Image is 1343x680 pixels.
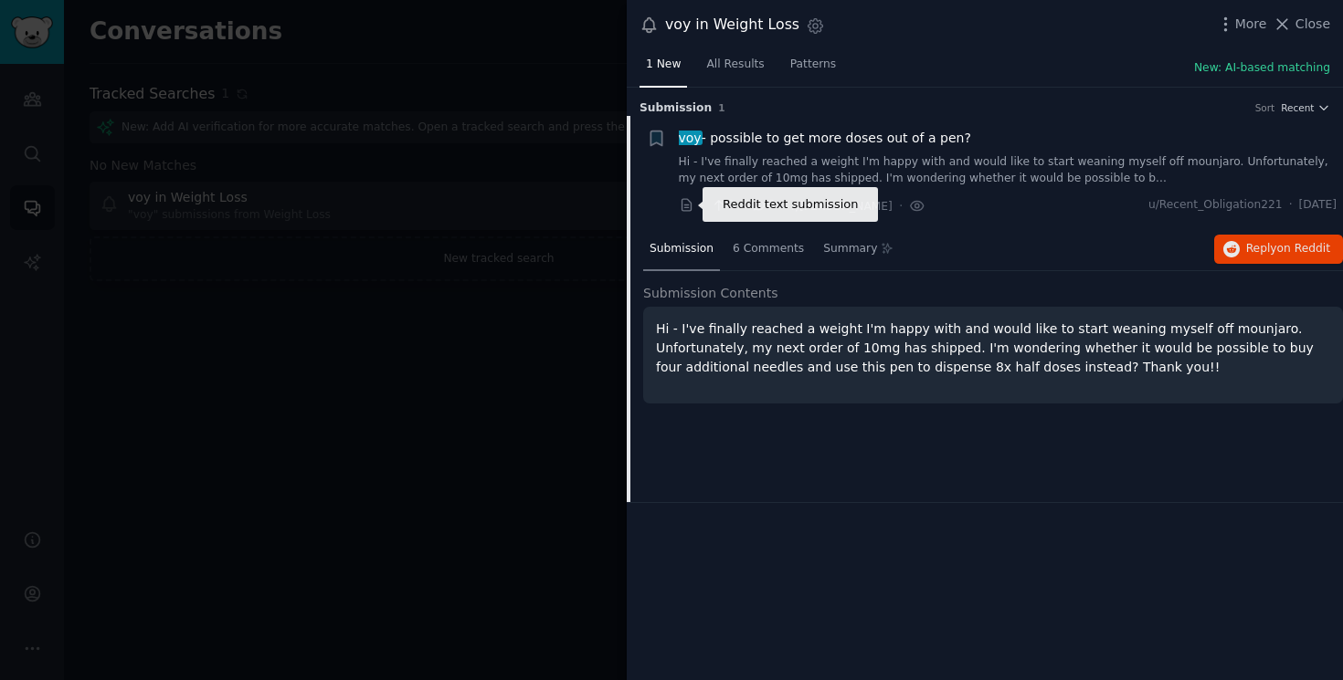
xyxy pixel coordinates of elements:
button: Recent [1281,101,1330,114]
span: [DATE] [1299,197,1337,214]
span: All Results [706,57,764,73]
span: Submission Contents [643,284,778,303]
span: 6 [751,197,774,214]
button: New: AI-based matching [1194,60,1330,77]
a: voy- possible to get more doses out of a pen? [679,129,971,148]
span: Patterns [790,57,836,73]
span: · [701,196,704,215]
span: Summary [823,241,877,257]
span: 1 New [646,57,681,73]
span: 6 Comments [733,241,804,257]
span: on Reddit [1277,242,1330,255]
span: 1 [718,102,724,113]
div: Sort [1255,101,1275,114]
span: · [899,196,903,215]
span: · [741,196,745,215]
span: Close [1295,15,1330,34]
span: Recent [1281,101,1314,114]
a: Patterns [784,50,842,88]
span: voy [677,131,703,145]
p: Hi - I've finally reached a weight I'm happy with and would like to start weaning myself off moun... [656,319,1330,377]
span: · [781,196,785,215]
span: Submission [650,241,714,257]
span: · [1289,197,1293,214]
span: 0 [711,197,734,214]
button: Replyon Reddit [1214,235,1343,264]
a: 1 New [640,50,687,88]
a: Hi - I've finally reached a weight I'm happy with and would like to start weaning myself off moun... [679,154,1338,186]
span: u/Recent_Obligation221 [1148,197,1283,214]
span: r/[PERSON_NAME] [791,200,893,213]
button: More [1216,15,1267,34]
span: More [1235,15,1267,34]
button: Close [1273,15,1330,34]
a: All Results [700,50,770,88]
span: Reply [1246,241,1330,257]
span: - possible to get more doses out of a pen? [679,129,971,148]
div: voy in Weight Loss [665,14,799,37]
span: Submission [640,100,712,117]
